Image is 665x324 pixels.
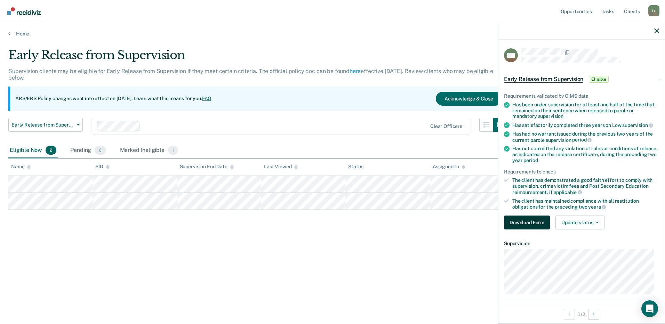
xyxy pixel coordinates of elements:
[436,92,502,106] button: Acknowledge & Close
[512,131,659,143] div: Has had no warrant issued during the previous two years of the current parole supervision
[11,164,31,170] div: Name
[555,216,604,229] button: Update status
[430,123,462,129] div: Clear officers
[202,96,212,101] a: FAQ
[504,216,550,229] button: Download Form
[572,137,592,143] span: period
[7,7,41,15] img: Recidiviz
[504,93,659,99] div: Requirements validated by OIMS data
[180,164,234,170] div: Supervision End Date
[648,5,659,16] button: Profile dropdown button
[11,122,74,128] span: Early Release from Supervision
[168,146,178,155] span: 1
[554,189,582,195] span: applicable
[512,198,659,210] div: The client has maintained compliance with all restitution obligations for the preceding two
[504,76,583,83] span: Early Release from Supervision
[504,241,659,246] dt: Supervision
[504,216,553,229] a: Navigate to form link
[15,95,211,102] p: ARS/ERS Policy changes went into effect on [DATE]. Learn what this means for you:
[498,68,665,90] div: Early Release from SupervisionEligible
[46,146,56,155] span: 2
[512,102,659,119] div: Has been under supervision for at least one half of the time that remained on their sentence when...
[589,76,609,83] span: Eligible
[433,164,465,170] div: Assigned to
[8,48,507,68] div: Early Release from Supervision
[95,146,106,155] span: 6
[648,5,659,16] div: T C
[95,164,110,170] div: SID
[512,122,659,128] div: Has satisfactorily completed three years on Low
[588,309,599,320] button: Next Opportunity
[564,309,575,320] button: Previous Opportunity
[8,143,58,158] div: Eligible Now
[8,68,493,81] p: Supervision clients may be eligible for Early Release from Supervision if they meet certain crite...
[119,143,180,158] div: Marked Ineligible
[350,68,361,74] a: here
[498,305,665,323] div: 1 / 2
[504,169,659,175] div: Requirements to check
[8,31,657,37] a: Home
[348,164,363,170] div: Status
[538,113,563,119] span: supervision
[512,177,659,195] div: The client has demonstrated a good faith effort to comply with supervision, crime victim fees and...
[523,157,538,163] span: period
[512,146,659,163] div: Has not committed any violation of rules or conditions of release, as indicated on the release ce...
[641,300,658,317] div: Open Intercom Messenger
[69,143,107,158] div: Pending
[622,122,653,128] span: supervision
[588,204,606,210] span: years
[264,164,298,170] div: Last Viewed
